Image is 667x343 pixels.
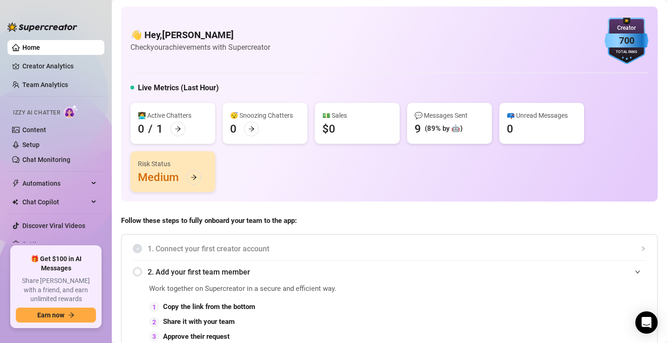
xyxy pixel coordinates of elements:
[635,269,640,275] span: expanded
[138,121,144,136] div: 0
[22,59,97,74] a: Creator Analytics
[130,28,270,41] h4: 👋 Hey, [PERSON_NAME]
[163,332,230,341] strong: Approve their request
[7,22,77,32] img: logo-BBDzfeDw.svg
[149,283,436,295] span: Work together on Supercreator in a secure and efficient way.
[22,195,88,209] span: Chat Copilot
[163,317,235,326] strong: Share it with your team
[16,255,96,273] span: 🎁 Get $100 in AI Messages
[322,121,335,136] div: $0
[605,34,648,48] div: 700
[425,123,463,135] div: (89% by 🤖)
[175,126,181,132] span: arrow-right
[121,216,297,225] strong: Follow these steps to fully onboard your team to the app:
[22,141,40,148] a: Setup
[22,81,68,88] a: Team Analytics
[22,44,40,51] a: Home
[605,24,648,33] div: Creator
[138,159,208,169] div: Risk Status
[16,276,96,304] span: Share [PERSON_NAME] with a friend, and earn unlimited rewards
[22,156,70,163] a: Chat Monitoring
[322,110,392,121] div: 💵 Sales
[130,41,270,53] article: Check your achievements with Supercreator
[12,199,18,205] img: Chat Copilot
[230,121,237,136] div: 0
[157,121,163,136] div: 1
[149,302,159,312] div: 1
[605,18,648,64] img: blue-badge-DgoSNQY1.svg
[138,110,208,121] div: 👩‍💻 Active Chatters
[13,108,60,117] span: Izzy AI Chatter
[64,105,78,118] img: AI Chatter
[148,243,646,255] span: 1. Connect your first creator account
[415,121,421,136] div: 9
[148,266,646,278] span: 2. Add your first team member
[415,110,484,121] div: 💬 Messages Sent
[149,317,159,327] div: 2
[605,49,648,55] div: Total Fans
[22,222,85,229] a: Discover Viral Videos
[22,176,88,191] span: Automations
[230,110,300,121] div: 😴 Snoozing Chatters
[68,312,75,318] span: arrow-right
[133,261,646,283] div: 2. Add your first team member
[640,246,646,251] span: collapsed
[191,174,197,181] span: arrow-right
[248,126,255,132] span: arrow-right
[37,311,64,319] span: Earn now
[16,308,96,323] button: Earn nowarrow-right
[635,311,658,334] div: Open Intercom Messenger
[22,241,47,248] a: Settings
[22,126,46,134] a: Content
[149,331,159,342] div: 3
[138,82,219,94] h5: Live Metrics (Last Hour)
[163,303,255,311] strong: Copy the link from the bottom
[12,180,20,187] span: thunderbolt
[133,237,646,260] div: 1. Connect your first creator account
[507,121,513,136] div: 0
[507,110,577,121] div: 📪 Unread Messages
